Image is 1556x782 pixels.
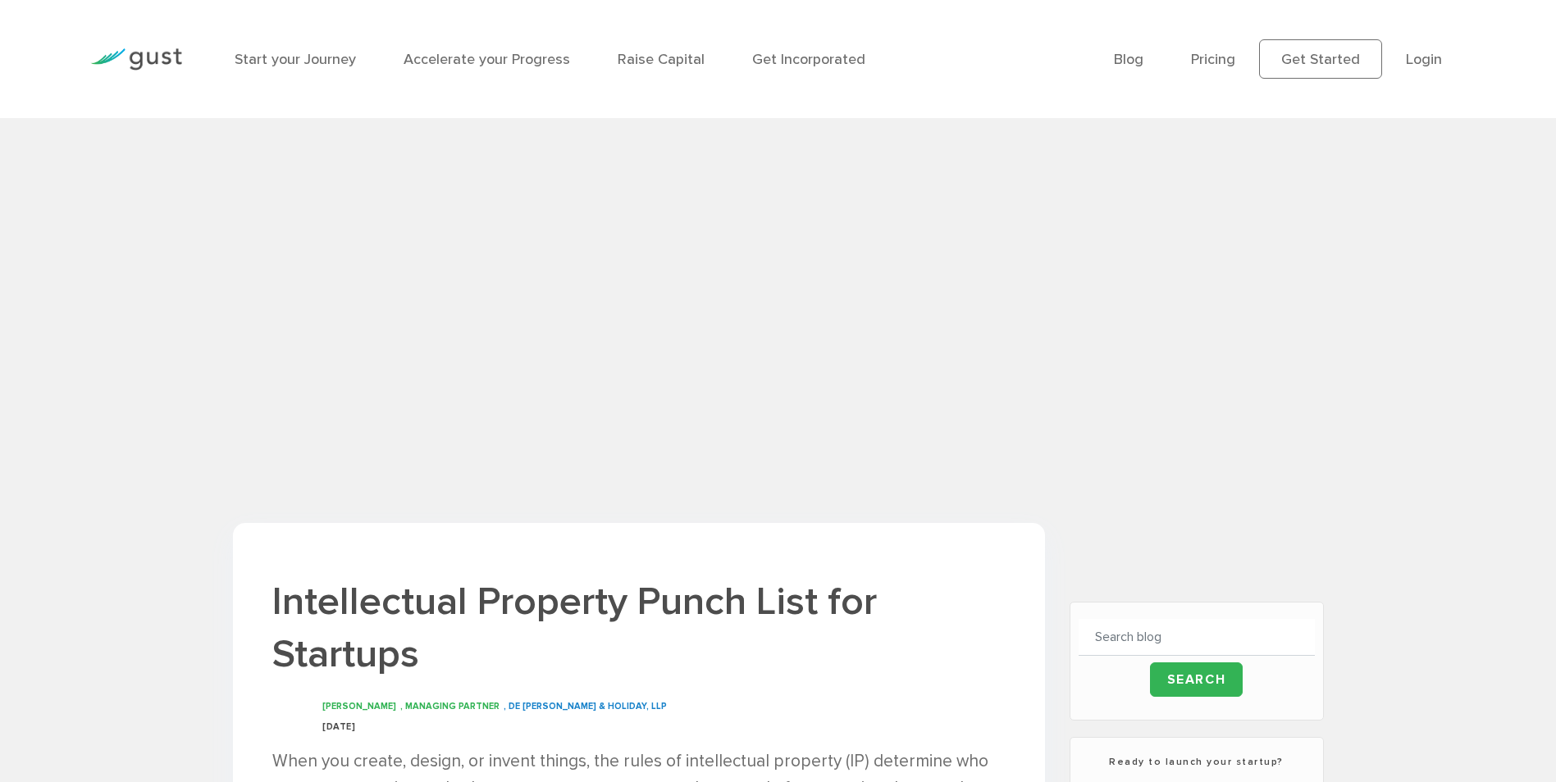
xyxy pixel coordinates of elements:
[1191,51,1235,68] a: Pricing
[1150,662,1243,697] input: Search
[322,701,396,712] span: [PERSON_NAME]
[90,48,182,70] img: Gust Logo
[1259,39,1382,79] a: Get Started
[618,51,705,68] a: Raise Capital
[1406,51,1442,68] a: Login
[1079,619,1315,656] input: Search blog
[235,51,356,68] a: Start your Journey
[404,51,570,68] a: Accelerate your Progress
[1114,51,1143,68] a: Blog
[272,575,1006,680] h1: Intellectual Property Punch List for Startups
[1079,754,1315,769] h3: Ready to launch your startup?
[322,721,355,732] span: [DATE]
[504,701,667,712] span: , DE [PERSON_NAME] & HOLIDAY, LLP
[752,51,865,68] a: Get Incorporated
[400,701,500,712] span: , MANAGING PARTNER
